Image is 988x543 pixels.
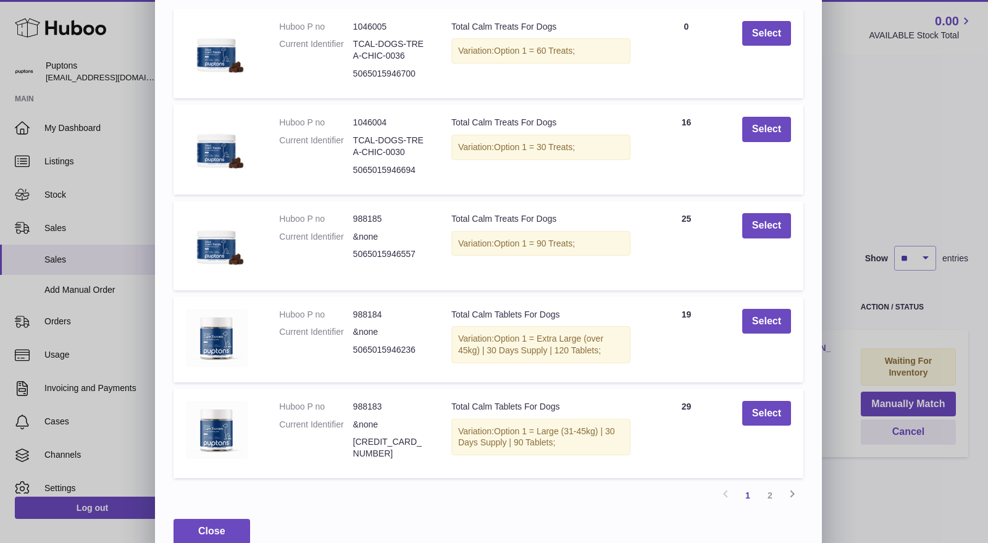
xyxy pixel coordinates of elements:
dd: TCAL-DOGS-TREA-CHIC-0030 [353,135,427,158]
dd: 1046004 [353,117,427,128]
dd: 5065015946236 [353,344,427,356]
img: Total Calm Tablets For Dogs [186,401,248,459]
div: Total Calm Treats For Dogs [451,117,630,128]
dd: TCAL-DOGS-TREA-CHIC-0036 [353,38,427,62]
button: Select [742,213,791,238]
dd: 1046005 [353,21,427,33]
dd: &none [353,231,427,243]
div: Variation: [451,231,630,256]
div: Variation: [451,38,630,64]
div: Total Calm Tablets For Dogs [451,309,630,321]
dd: &none [353,326,427,338]
dd: 5065015946694 [353,164,427,176]
td: 0 [643,9,730,99]
dd: 988184 [353,309,427,321]
div: Total Calm Treats For Dogs [451,213,630,225]
dt: Huboo P no [279,309,353,321]
dt: Current Identifier [279,419,353,431]
dt: Huboo P no [279,401,353,413]
dd: &none [353,419,427,431]
dt: Current Identifier [279,38,353,62]
img: Total Calm Treats For Dogs [186,21,248,83]
span: Option 1 = Extra Large (over 45kg) | 30 Days Supply | 120 Tablets; [458,334,603,355]
dt: Current Identifier [279,135,353,158]
dt: Huboo P no [279,117,353,128]
dd: 5065015946557 [353,248,427,260]
dt: Current Identifier [279,231,353,243]
span: Option 1 = 90 Treats; [494,238,575,248]
span: Option 1 = 30 Treats; [494,142,575,152]
dd: 5065015946700 [353,68,427,80]
dt: Huboo P no [279,213,353,225]
dt: Huboo P no [279,21,353,33]
div: Variation: [451,419,630,456]
td: 29 [643,389,730,479]
span: Option 1 = Large (31-45kg) | 30 Days Supply | 90 Tablets; [458,426,615,448]
button: Select [742,309,791,334]
dd: 988183 [353,401,427,413]
div: Total Calm Treats For Dogs [451,21,630,33]
img: Total Calm Treats For Dogs [186,213,248,275]
div: Variation: [451,326,630,363]
button: Select [742,401,791,426]
img: Total Calm Treats For Dogs [186,117,248,179]
span: Close [198,526,225,536]
img: Total Calm Tablets For Dogs [186,309,248,367]
button: Select [742,117,791,142]
div: Total Calm Tablets For Dogs [451,401,630,413]
td: 19 [643,297,730,382]
dt: Current Identifier [279,326,353,338]
a: 1 [737,484,759,507]
dd: [CREDIT_CARD_NUMBER] [353,436,427,460]
dd: 988185 [353,213,427,225]
button: Select [742,21,791,46]
div: Variation: [451,135,630,160]
span: Option 1 = 60 Treats; [494,46,575,56]
td: 16 [643,104,730,195]
a: 2 [759,484,781,507]
td: 25 [643,201,730,290]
